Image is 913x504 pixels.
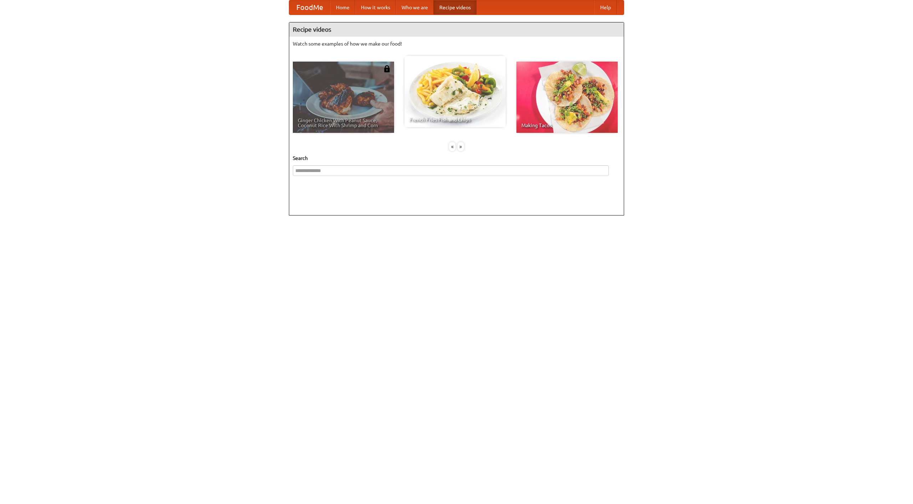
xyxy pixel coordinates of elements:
h5: Search [293,155,620,162]
h4: Recipe videos [289,22,624,37]
a: Who we are [396,0,434,15]
p: Watch some examples of how we make our food! [293,40,620,47]
img: 483408.png [383,65,391,72]
span: Making Tacos [521,123,613,128]
a: Recipe videos [434,0,476,15]
a: Help [595,0,617,15]
div: « [449,142,455,151]
a: Making Tacos [516,62,618,133]
div: » [458,142,464,151]
span: French Fries Fish and Chips [409,117,501,122]
a: FoodMe [289,0,330,15]
a: How it works [355,0,396,15]
a: Home [330,0,355,15]
a: French Fries Fish and Chips [404,56,506,127]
